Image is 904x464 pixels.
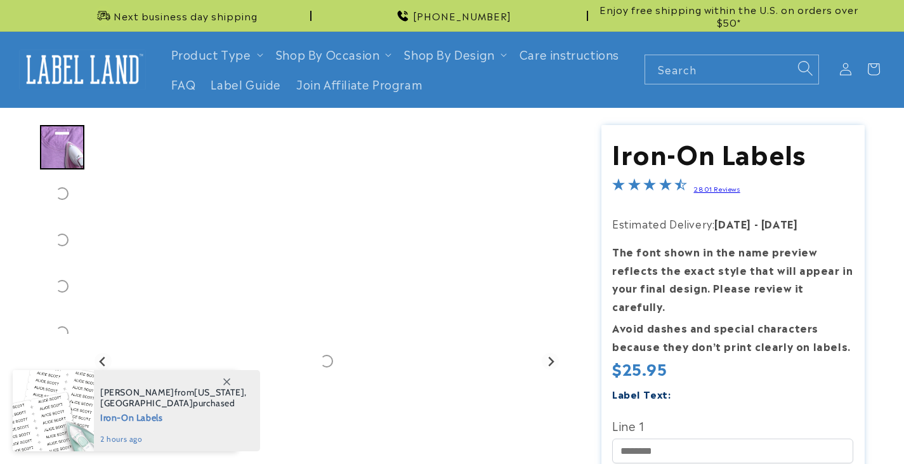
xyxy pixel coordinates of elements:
[15,45,151,94] a: Label Land
[276,47,380,62] span: Shop By Occasion
[542,353,559,370] button: Next slide
[520,47,619,62] span: Care instructions
[95,353,112,370] button: Go to last slide
[114,10,258,22] span: Next business day shipping
[40,310,84,355] div: Go to slide 5
[40,218,84,262] div: Go to slide 3
[164,69,204,99] a: FAQ
[211,77,281,91] span: Label Guide
[164,39,268,69] summary: Product Type
[19,50,146,89] img: Label Land
[296,77,423,91] span: Join Affiliate Program
[612,215,853,233] p: Estimated Delivery:
[761,216,798,231] strong: [DATE]
[289,69,430,99] a: Join Affiliate Program
[791,55,819,83] button: Search
[268,39,397,69] summary: Shop By Occasion
[754,216,759,231] strong: -
[40,125,84,169] div: Go to slide 1
[413,10,511,22] span: [PHONE_NUMBER]
[612,415,853,435] label: Line 1
[40,264,84,308] div: Go to slide 4
[612,244,853,314] strong: The font shown in the name preview reflects the exact style that will appear in your final design...
[404,46,494,62] a: Shop By Design
[612,359,667,378] span: $25.95
[171,46,251,62] a: Product Type
[203,69,289,99] a: Label Guide
[512,39,627,69] a: Care instructions
[612,387,671,401] label: Label Text:
[100,409,247,425] span: Iron-On Labels
[612,180,687,195] span: 4.5-star overall rating
[396,39,511,69] summary: Shop By Design
[777,409,891,451] iframe: Gorgias live chat messenger
[100,397,193,409] span: [GEOGRAPHIC_DATA]
[40,171,84,216] div: Go to slide 2
[171,77,196,91] span: FAQ
[100,434,247,445] span: 2 hours ago
[693,184,740,193] a: 2801 Reviews
[612,136,853,169] h1: Iron-On Labels
[593,3,865,28] span: Enjoy free shipping within the U.S. on orders over $50*
[714,216,751,231] strong: [DATE]
[40,125,84,169] img: Iron on name label being ironed to shirt
[194,387,244,398] span: [US_STATE]
[100,387,174,398] span: [PERSON_NAME]
[100,387,247,409] span: from , purchased
[612,320,851,354] strong: Avoid dashes and special characters because they don’t print clearly on labels.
